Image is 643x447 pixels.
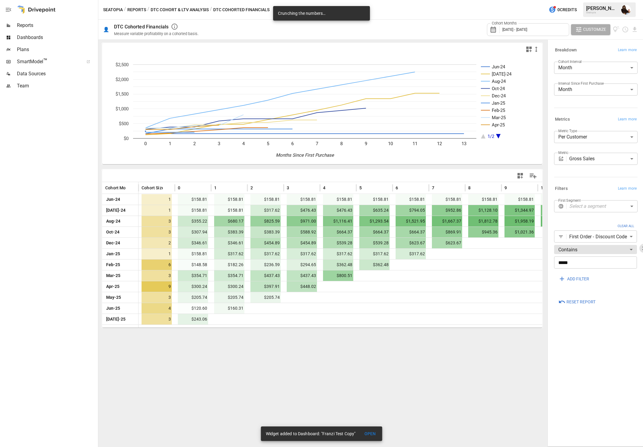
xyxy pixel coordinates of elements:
[142,303,172,314] span: 4
[242,141,245,146] text: 4
[323,185,325,191] span: 4
[492,79,506,84] text: Aug-24
[250,227,281,237] span: $383.39
[142,249,172,259] span: 1
[360,428,380,439] button: OPEN
[144,141,147,146] text: 0
[569,153,638,165] div: Gross Sales
[287,227,317,237] span: $588.92
[569,233,627,240] span: First Order - Discount Code
[151,6,209,14] button: DTC Cohort & LTV Analysis
[105,281,120,292] span: Apr-25
[178,185,180,191] span: 0
[468,194,498,205] span: $158.81
[17,58,80,65] span: SmartModel
[250,270,281,281] span: $437.43
[17,34,97,41] span: Dashboards
[181,184,189,192] button: Sort
[178,194,208,205] span: $158.81
[178,281,208,292] span: $300.24
[541,216,571,227] span: $2,103.61
[323,205,353,216] span: $476.43
[435,184,443,192] button: Sort
[114,24,168,30] div: DTC Cohorted Financials
[278,8,325,19] div: Crunching the numbers…
[359,194,390,205] span: $158.81
[103,27,109,32] div: 👤
[142,259,172,270] span: 6
[193,141,196,146] text: 2
[359,238,390,248] span: $539.28
[178,303,208,314] span: $120.60
[17,46,97,53] span: Plans
[502,27,527,32] span: [DATE] - [DATE]
[267,141,269,146] text: 5
[388,141,393,146] text: 10
[105,259,121,270] span: Feb-25
[504,227,535,237] span: $1,021.36
[214,259,244,270] span: $182.26
[323,216,353,227] span: $1,116.41
[287,270,317,281] span: $437.43
[362,184,371,192] button: Sort
[621,5,631,15] div: Ryan Dranginis
[558,59,582,64] label: Cohort Interval
[558,128,577,133] label: Metric Type
[359,205,390,216] span: $635.24
[359,249,390,259] span: $317.62
[554,62,638,74] div: Month
[253,184,262,192] button: Sort
[618,186,637,192] span: Learn more
[287,281,317,292] span: $448.02
[359,259,390,270] span: $362.48
[102,55,542,164] div: A chart.
[555,47,577,54] h6: Breakdown
[214,216,244,227] span: $680.17
[250,238,281,248] span: $454.89
[323,259,353,270] span: $362.48
[124,6,126,14] div: /
[142,314,172,325] span: 3
[396,238,426,248] span: $623.67
[359,185,362,191] span: 5
[116,62,129,67] text: $2,500
[432,185,434,191] span: 7
[116,106,129,112] text: $1,000
[508,184,516,192] button: Sort
[103,6,123,14] button: Seatopia
[557,6,577,14] span: 0 Credits
[266,428,356,439] div: Widget added to Dashboard: "Franzi Test Copy"
[105,194,121,205] span: Jun-24
[504,185,507,191] span: 9
[250,281,281,292] span: $397.91
[613,24,620,35] button: View documentation
[250,249,281,259] span: $317.62
[558,150,568,155] label: Metric
[116,77,129,82] text: $2,000
[471,184,480,192] button: Sort
[614,222,638,231] button: Clear ALl
[290,184,298,192] button: Sort
[116,91,129,97] text: $1,500
[583,26,606,33] span: Customize
[43,57,47,65] span: ™
[323,270,353,281] span: $800.51
[142,216,172,227] span: 3
[432,216,462,227] span: $1,667.37
[17,82,97,90] span: Team
[618,47,637,53] span: Learn more
[178,238,208,248] span: $346.61
[396,216,426,227] span: $1,521.95
[622,26,629,33] button: Schedule report
[504,194,535,205] span: $158.81
[105,270,121,281] span: Mar-25
[214,292,244,303] span: $205.74
[558,198,581,203] label: First Segment
[105,292,122,303] span: May-25
[119,121,129,126] text: $500
[127,6,146,14] button: Reports
[555,116,570,123] h6: Metrics
[178,205,208,216] span: $158.81
[492,122,505,128] text: Apr-25
[569,203,606,209] em: Select a segment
